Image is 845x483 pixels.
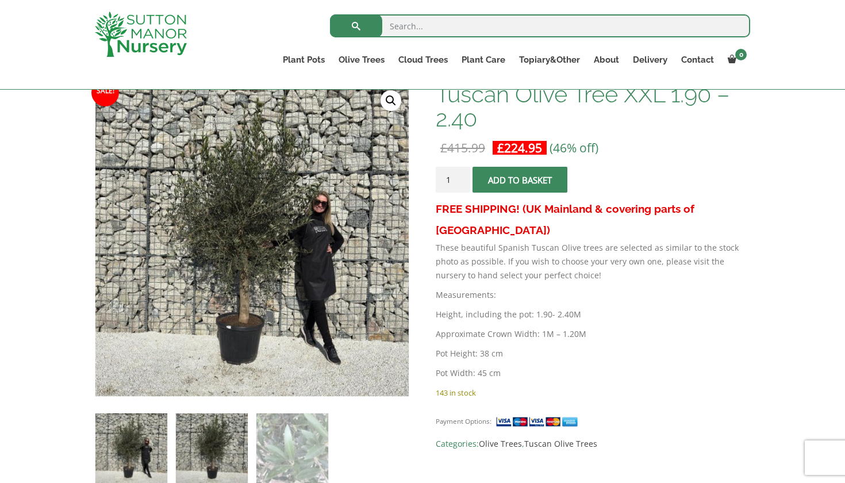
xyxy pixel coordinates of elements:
[496,416,582,428] img: payment supported
[436,198,750,241] h3: FREE SHIPPING! (UK Mainland & covering parts of [GEOGRAPHIC_DATA])
[95,11,187,57] img: logo
[436,417,491,425] small: Payment Options:
[436,366,750,380] p: Pot Width: 45 cm
[91,79,119,106] span: Sale!
[626,52,674,68] a: Delivery
[276,52,332,68] a: Plant Pots
[674,52,721,68] a: Contact
[391,52,455,68] a: Cloud Trees
[436,437,750,451] span: Categories: ,
[473,167,567,193] button: Add to basket
[332,52,391,68] a: Olive Trees
[440,140,447,156] span: £
[497,140,504,156] span: £
[455,52,512,68] a: Plant Care
[721,52,750,68] a: 0
[436,308,750,321] p: Height, including the pot: 1.90- 2.40M
[436,386,750,400] p: 143 in stock
[497,140,542,156] bdi: 224.95
[436,241,750,282] p: These beautiful Spanish Tuscan Olive trees are selected as similar to the stock photo as possible...
[587,52,626,68] a: About
[436,327,750,341] p: Approximate Crown Width: 1M – 1.20M
[330,14,750,37] input: Search...
[512,52,587,68] a: Topiary&Other
[524,438,597,449] a: Tuscan Olive Trees
[550,140,598,156] span: (46% off)
[436,288,750,302] p: Measurements:
[479,438,522,449] a: Olive Trees
[381,90,401,111] a: View full-screen image gallery
[436,347,750,361] p: Pot Height: 38 cm
[436,82,750,131] h1: Tuscan Olive Tree XXL 1.90 – 2.40
[735,49,747,60] span: 0
[436,167,470,193] input: Product quantity
[440,140,485,156] bdi: 415.99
